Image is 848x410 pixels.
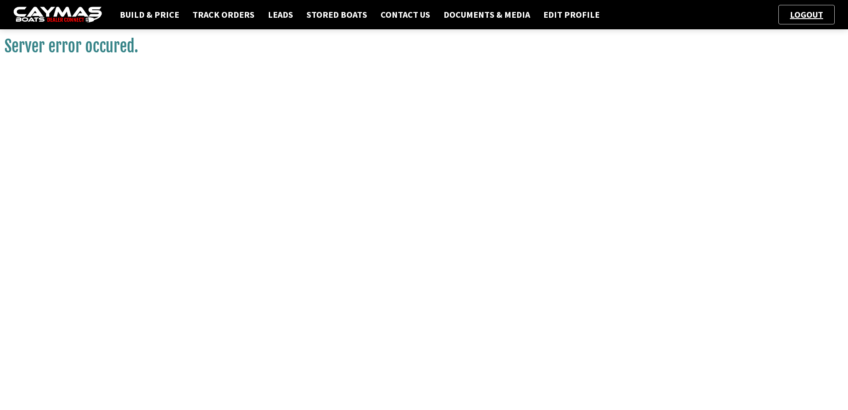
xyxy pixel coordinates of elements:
a: Stored Boats [302,9,372,20]
img: caymas-dealer-connect-2ed40d3bc7270c1d8d7ffb4b79bf05adc795679939227970def78ec6f6c03838.gif [13,7,102,23]
a: Build & Price [115,9,184,20]
a: Leads [263,9,298,20]
a: Contact Us [376,9,435,20]
a: Documents & Media [439,9,534,20]
a: Edit Profile [539,9,604,20]
a: Logout [785,9,828,20]
h1: Server error occured. [4,36,844,56]
a: Track Orders [188,9,259,20]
